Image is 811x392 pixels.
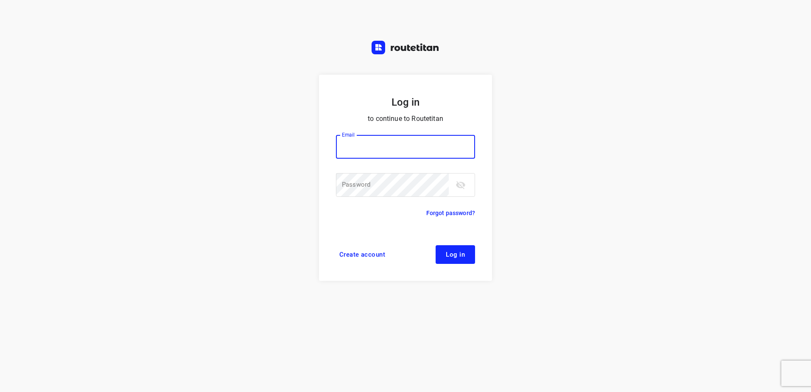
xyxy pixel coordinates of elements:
[372,41,439,54] img: Routetitan
[372,41,439,56] a: Routetitan
[339,251,385,258] span: Create account
[336,113,475,125] p: to continue to Routetitan
[436,245,475,264] button: Log in
[336,245,389,264] a: Create account
[452,176,469,193] button: toggle password visibility
[426,208,475,218] a: Forgot password?
[336,95,475,109] h5: Log in
[446,251,465,258] span: Log in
